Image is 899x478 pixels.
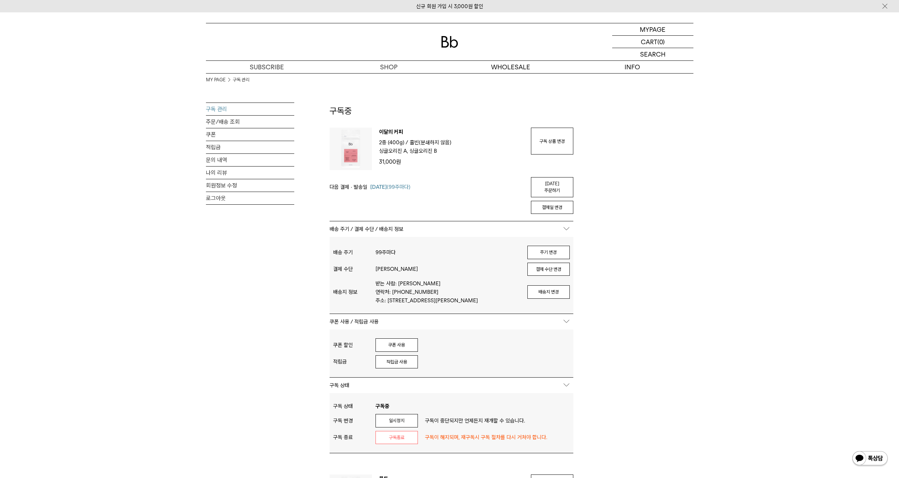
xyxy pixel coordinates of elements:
p: CART [641,36,657,48]
span: 원 [396,158,401,165]
span: 다음 결제 · 발송일 [330,183,367,191]
p: 싱글오리진 A, 싱글오리진 B [379,147,437,155]
p: 홀빈(분쇄하지 않음) [410,138,451,147]
div: 배송 주기 [333,249,375,256]
button: 쿠폰 사용 [375,338,418,352]
p: 이달의 커피 [379,128,524,138]
span: 2종 (400g) / [379,139,408,146]
button: 주기 변경 [527,246,570,259]
p: 구독중 [375,402,563,410]
span: (99주마다) [370,183,410,191]
p: [PERSON_NAME] [375,265,520,273]
p: 배송 주기 / 결제 수단 / 배송지 정보 [330,221,573,237]
div: 적립금 [333,358,375,365]
div: 쿠폰 할인 [333,342,375,348]
p: (0) [657,36,665,48]
p: 구독 상태 [330,378,573,393]
p: SEARCH [640,48,666,60]
div: 구독 변경 [333,418,375,424]
a: 나의 리뷰 [206,167,294,179]
a: 구독 상품 변경 [531,128,573,155]
a: 적립금 [206,141,294,153]
a: 문의 내역 [206,154,294,166]
a: 회원정보 수정 [206,179,294,192]
a: 로그아웃 [206,192,294,204]
p: 31,000 [379,157,524,167]
p: 받는 사람: [PERSON_NAME] [375,279,520,288]
p: 쿠폰 사용 / 적립금 사용 [330,314,573,330]
a: SHOP [328,61,450,73]
p: 구독이 중단되지만 언제든지 재개할 수 있습니다. [418,416,570,425]
p: 주소: [STREET_ADDRESS][PERSON_NAME] [375,296,520,305]
h2: 구독중 [330,105,573,128]
button: 배송지 변경 [527,285,570,299]
p: INFO [572,61,693,73]
button: 일시정지 [375,414,418,427]
p: 99주마다 [375,248,520,257]
p: WHOLESALE [450,61,572,73]
a: MY PAGE [206,76,226,83]
button: 적립금 사용 [375,355,418,369]
div: 구독 상태 [333,403,375,409]
img: 로고 [441,36,458,48]
img: 카카오톡 채널 1:1 채팅 버튼 [852,450,888,467]
span: [DATE] [370,184,387,190]
img: 상품이미지 [330,128,372,170]
a: MYPAGE [612,23,693,36]
a: 신규 회원 가입 시 3,000원 할인 [416,3,483,10]
a: [DATE] 주문하기 [531,177,573,197]
p: 구독이 해지되며, 재구독시 구독 절차를 다시 거쳐야 합니다. [418,433,570,442]
a: 쿠폰 [206,128,294,141]
a: 구독 관리 [206,103,294,115]
button: 결제 수단 변경 [527,263,570,276]
a: CART (0) [612,36,693,48]
p: MYPAGE [640,23,666,35]
a: 주문/배송 조회 [206,116,294,128]
a: 구독 관리 [233,76,249,83]
button: 구독종료 [375,431,418,444]
p: 연락처: [PHONE_NUMBER] [375,288,520,296]
button: 결제일 변경 [531,201,573,214]
div: 배송지 정보 [333,289,375,295]
a: SUBSCRIBE [206,61,328,73]
div: 결제 수단 [333,266,375,272]
div: 구독 종료 [333,434,375,441]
